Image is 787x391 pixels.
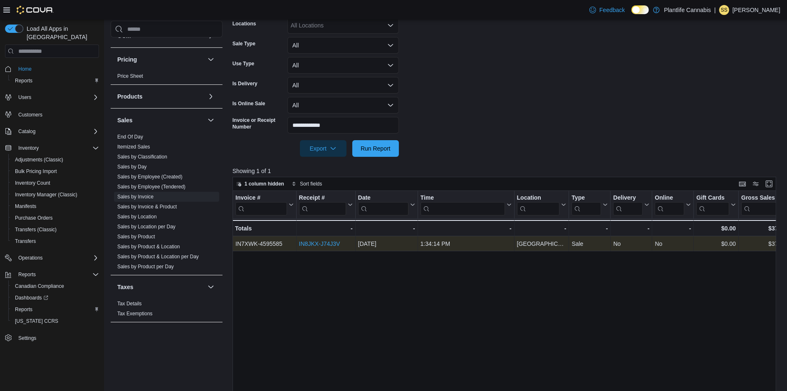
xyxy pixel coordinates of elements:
a: Tax Exemptions [117,311,153,317]
button: Home [2,63,102,75]
div: Gross Sales [741,194,780,202]
button: Canadian Compliance [8,280,102,292]
button: Taxes [117,283,204,291]
span: Inventory Manager (Classic) [15,191,77,198]
a: Sales by Location per Day [117,224,176,230]
div: Gift Card Sales [696,194,729,215]
button: Display options [751,179,761,189]
span: Purchase Orders [15,215,53,221]
div: - [655,223,691,233]
a: Sales by Invoice & Product [117,204,177,210]
span: Transfers (Classic) [15,226,57,233]
a: Reports [12,76,36,86]
span: Customers [18,111,42,118]
span: Sales by Invoice & Product [117,203,177,210]
span: Reports [12,304,99,314]
button: Time [420,194,511,215]
button: All [287,57,399,74]
div: Location [517,194,559,202]
span: Operations [15,253,99,263]
a: Inventory Count [12,178,54,188]
button: Invoice # [235,194,294,215]
span: Sales by Invoice [117,193,153,200]
div: IN7XWK-4595585 [235,239,294,249]
div: $37.98 [741,223,786,233]
div: Delivery [613,194,643,215]
button: Sales [206,115,216,125]
span: Canadian Compliance [12,281,99,291]
div: - [420,223,511,233]
div: Date [358,194,408,202]
button: Receipt # [299,194,352,215]
a: Feedback [586,2,628,18]
div: Receipt # URL [299,194,346,215]
span: Bulk Pricing Import [12,166,99,176]
span: Settings [15,333,99,343]
div: - [299,223,352,233]
h3: Taxes [117,283,134,291]
span: Reports [15,270,99,280]
p: Showing 1 of 1 [233,167,782,175]
span: Sales by Day [117,163,147,170]
a: Itemized Sales [117,144,150,150]
button: Transfers [8,235,102,247]
h3: Products [117,92,143,101]
div: No [613,239,649,249]
span: Inventory [18,145,39,151]
span: Inventory [15,143,99,153]
span: Manifests [12,201,99,211]
span: Sort fields [300,181,322,187]
span: Tax Details [117,300,142,307]
span: Load All Apps in [GEOGRAPHIC_DATA] [23,25,99,41]
div: Pricing [111,71,223,84]
span: Transfers [15,238,36,245]
span: Feedback [599,6,625,14]
button: Gift Cards [696,194,736,215]
a: Sales by Product [117,234,155,240]
div: Taxes [111,299,223,322]
span: Sales by Product per Day [117,263,174,270]
span: Manifests [15,203,36,210]
span: Users [15,92,99,102]
div: Receipt # [299,194,346,202]
span: Sales by Employee (Created) [117,173,183,180]
button: Taxes [206,282,216,292]
span: Inventory Count [15,180,50,186]
h3: Pricing [117,55,137,64]
span: Adjustments (Classic) [12,155,99,165]
span: Sales by Product & Location per Day [117,253,199,260]
button: Gross Sales [741,194,786,215]
div: $0.00 [696,239,736,249]
a: Sales by Product per Day [117,264,174,270]
button: Products [206,92,216,101]
button: Pricing [206,54,216,64]
div: [DATE] [358,239,415,249]
button: Adjustments (Classic) [8,154,102,166]
span: Price Sheet [117,73,143,79]
div: Time [420,194,505,215]
button: Sales [117,116,204,124]
div: Online [655,194,684,202]
span: Sales by Employee (Tendered) [117,183,186,190]
span: Operations [18,255,43,261]
button: Reports [2,269,102,280]
div: Gross Sales [741,194,780,215]
button: Inventory Manager (Classic) [8,189,102,200]
a: Manifests [12,201,40,211]
div: Sale [572,239,608,249]
p: [PERSON_NAME] [733,5,780,15]
a: Sales by Employee (Created) [117,174,183,180]
button: Settings [2,332,102,344]
button: All [287,37,399,54]
button: Delivery [613,194,649,215]
a: Reports [12,304,36,314]
button: Catalog [15,126,39,136]
a: IN8JKX-J74J3V [299,240,340,247]
span: SS [721,5,728,15]
label: Is Online Sale [233,100,265,107]
button: Export [300,140,346,157]
a: Transfers (Classic) [12,225,60,235]
a: Canadian Compliance [12,281,67,291]
button: Online [655,194,691,215]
